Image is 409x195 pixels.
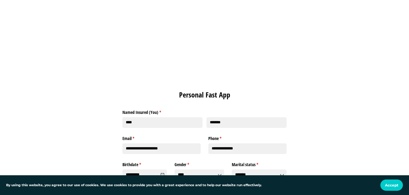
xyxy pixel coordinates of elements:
input: First [122,117,203,128]
p: By using this website, you agree to our use of cookies. We use cookies to provide you with a grea... [6,183,262,188]
h1: Personal Fast App [122,90,287,100]
button: Accept [380,180,403,191]
label: Gender [175,160,224,168]
label: Birthdate [122,160,167,168]
span: Accept [385,183,398,187]
label: Email [122,134,201,142]
label: Marital status [232,160,287,168]
legend: Named Insured (You) [122,108,287,115]
input: Last [206,117,287,128]
label: Phone [208,134,287,142]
